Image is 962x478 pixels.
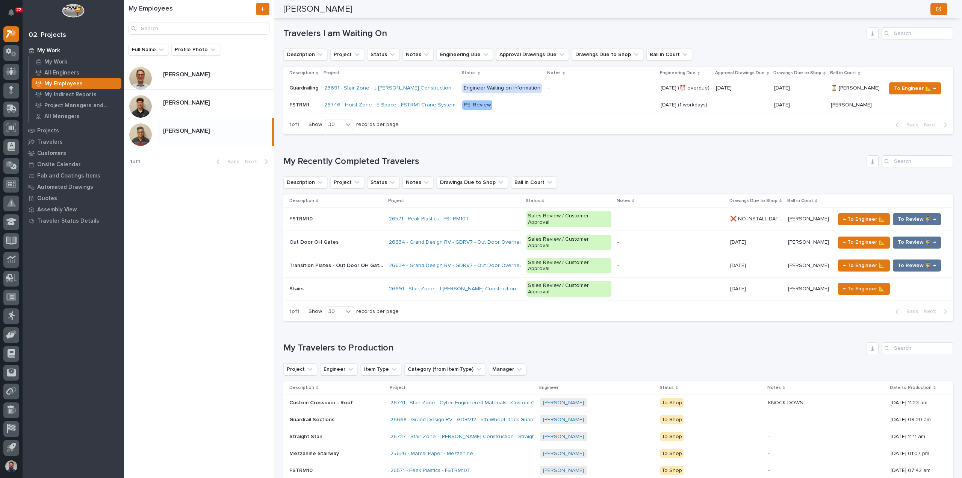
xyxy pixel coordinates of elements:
p: [DATE] 11:23 am [891,400,941,406]
a: Project Managers and Engineers [29,100,124,111]
a: 26737 - Stair Zone - [PERSON_NAME] Construction - Straight Stair [390,434,549,440]
h1: My Employees [129,5,254,13]
p: Engineering Due [660,69,696,77]
a: 26746 - Hoist Zone - E-Space - FSTRM1 Crane System [324,102,455,108]
div: - [768,451,770,457]
input: Search [129,23,269,35]
p: [DATE] (⏰ overdue) [661,83,711,91]
div: - [768,434,770,440]
div: P.E. Review [462,100,492,110]
button: Drawings Due to Shop [572,49,643,61]
p: Automated Drawings [37,184,93,191]
p: Show [309,121,322,128]
p: [DATE] 11:11 am [891,434,941,440]
p: [DATE] [730,261,747,269]
p: [PERSON_NAME] [831,100,873,108]
h2: [PERSON_NAME] [283,4,352,15]
button: Next [242,158,274,165]
p: [PERSON_NAME] [788,214,830,222]
div: 30 [325,308,343,316]
div: Search [882,27,953,39]
p: All Managers [44,113,80,120]
a: 26668 - Grand Design RV - GDRV12 - 5th Wheel Deck Guardrail x4 [390,417,550,423]
p: FSTRM10 [289,214,314,222]
a: Projects [23,125,124,136]
p: My Work [37,47,60,54]
div: - [617,263,619,269]
tr: Straight StairStraight Stair 26737 - Stair Zone - [PERSON_NAME] Construction - Straight Stair [PE... [283,428,953,445]
p: Description [289,197,314,205]
p: All Engineers [44,70,79,76]
tr: FSTRM1FSTRM1 26746 - Hoist Zone - E-Space - FSTRM1 Crane System P.E. Review- [DATE] (1 workdays)[... [283,97,953,114]
a: Traveler Status Details [23,215,124,226]
p: Traveler Status Details [37,218,99,225]
p: Projects [37,127,59,134]
span: ← To Engineer 📐 [843,215,885,224]
p: Date to Production [890,384,932,392]
a: My Work [23,45,124,56]
p: Notes [767,384,781,392]
div: To Shop [660,432,684,442]
a: Onsite Calendar [23,159,124,170]
p: [PERSON_NAME] [788,284,830,292]
p: [DATE] 01:07 pm [891,451,941,457]
a: 26691 - Stair Zone - J [PERSON_NAME] Construction - LRI Warehouse [389,286,557,292]
p: records per page [356,308,399,315]
div: - [548,102,549,108]
p: Approval Drawings Due [715,69,765,77]
a: [PERSON_NAME] [543,451,584,457]
p: Engineer [539,384,558,392]
p: Notes [617,197,630,205]
p: 1 of 1 [283,302,306,321]
p: Ball in Court [787,197,813,205]
a: [PERSON_NAME][PERSON_NAME] [124,62,274,90]
a: 26691 - Stair Zone - J [PERSON_NAME] Construction - LRI Warehouse [324,85,492,91]
button: Manager [489,363,526,375]
button: ← To Engineer 📐 [838,259,890,272]
p: Project [390,384,405,392]
a: Customers [23,147,124,159]
a: 25626 - Marcal Paper - Mezzanine [390,451,473,457]
button: Notes [402,49,434,61]
button: Description [283,49,327,61]
button: Project [283,363,317,375]
span: ← To Engineer 📐 [843,284,885,293]
p: [DATE] [716,85,768,91]
button: Category (from Item Type) [404,363,486,375]
p: 1 of 1 [124,153,146,171]
input: Search [882,155,953,167]
p: Assembly View [37,206,77,213]
p: [DATE] [774,83,791,91]
p: Notes [547,69,561,77]
tr: GuardrailingGuardrailing 26691 - Stair Zone - J [PERSON_NAME] Construction - LRI Warehouse Engine... [283,80,953,97]
a: [PERSON_NAME] [543,417,584,423]
tr: Guardrail SectionsGuardrail Sections 26668 - Grand Design RV - GDRV12 - 5th Wheel Deck Guardrail ... [283,411,953,428]
p: 1 of 1 [283,115,306,134]
div: - [617,216,619,222]
p: Ball in Court [830,69,856,77]
button: Next [921,308,953,315]
p: Show [309,308,322,315]
span: Next [924,308,941,315]
p: Transition Plates - Out Door OH Gates [289,261,384,269]
p: Guardrail Sections [289,415,336,423]
div: Sales Review / Customer Approval [526,258,611,274]
tr: Out Door OH GatesOut Door OH Gates 26634 - Grand Design RV - GDRV7 - Out Door Overhead Gates (2) ... [283,231,953,254]
p: Mezzanine Stairway [289,449,340,457]
a: Quotes [23,193,124,204]
div: Search [882,342,953,354]
a: 26634 - Grand Design RV - GDRV7 - Out Door Overhead Gates (2) [389,239,549,246]
p: [DATE] 07:42 am [891,467,941,474]
a: [PERSON_NAME] [543,434,584,440]
p: Travelers [37,139,63,146]
button: ← To Engineer 📐 [838,213,890,225]
p: ⏳ [PERSON_NAME] [831,83,881,91]
p: Stairs [289,284,305,292]
tr: FSTRM10FSTRM10 26571 - Peak Plastics - FSTRM10T Sales Review / Customer Approval- ❌ NO INSTALL DA... [283,208,953,231]
span: To Engineer 📐 → [894,84,936,93]
div: - [617,239,619,246]
button: Engineering Due [437,49,493,61]
img: Workspace Logo [62,4,84,18]
p: [DATE] [730,284,747,292]
h1: My Recently Completed Travelers [283,156,864,167]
